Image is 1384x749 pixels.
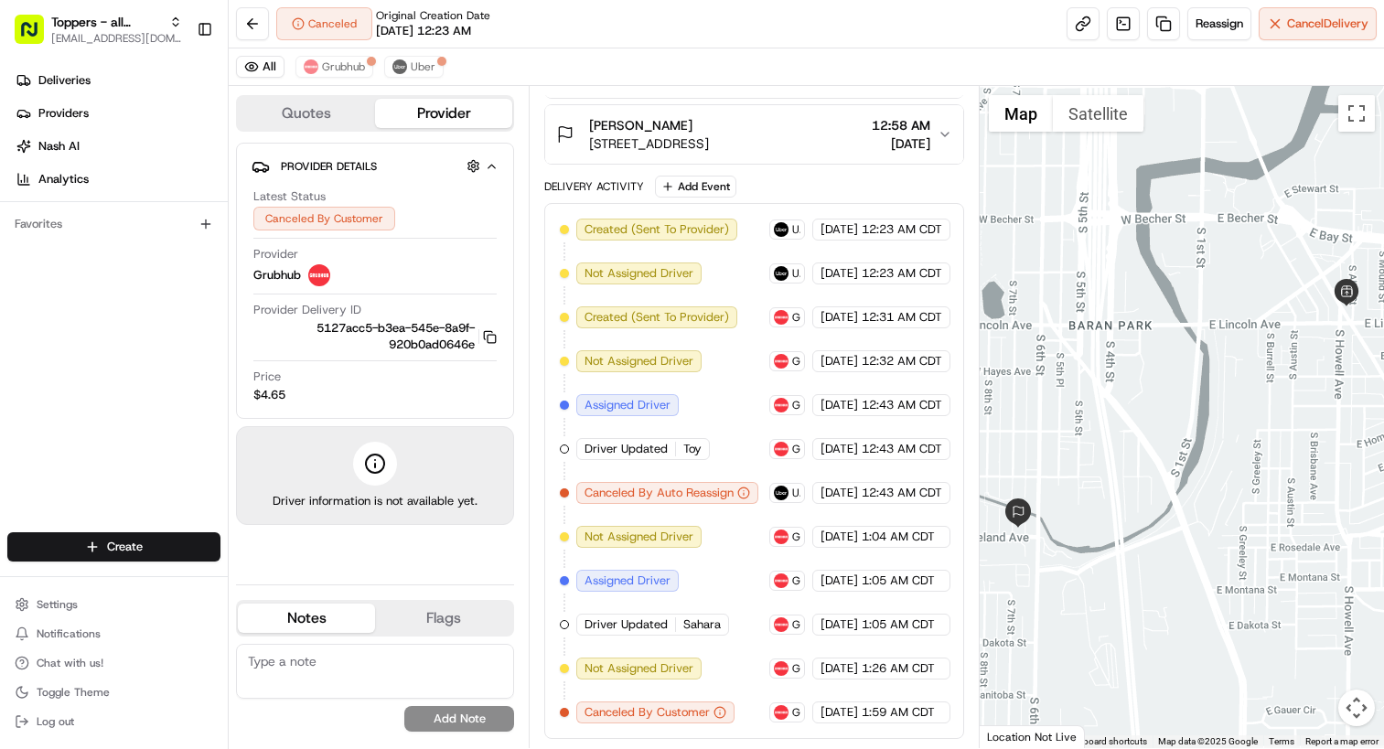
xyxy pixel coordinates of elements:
a: Deliveries [7,66,228,95]
button: Map camera controls [1338,690,1375,726]
span: Created (Sent To Provider) [585,309,729,326]
span: 1:26 AM CDT [862,660,935,677]
img: Angelique Valdez [18,316,48,345]
button: Start new chat [311,180,333,202]
img: 5e692f75ce7d37001a5d71f1 [774,617,789,632]
a: 💻API Documentation [147,401,301,434]
span: Sahara [683,616,721,633]
span: Canceled By Auto Reassign [585,485,734,501]
img: Aaron Edelman [18,266,48,295]
button: Toggle fullscreen view [1338,95,1375,132]
span: Notifications [37,626,101,641]
span: [DATE] [821,441,858,457]
button: Provider [375,99,512,128]
div: Location Not Live [980,725,1085,748]
span: 1:05 AM CDT [862,616,935,633]
span: Grubhub [792,530,800,544]
button: Provider Details [252,151,499,181]
span: [DATE] [821,309,858,326]
span: Uber [792,222,800,237]
div: We're available if you need us! [82,193,252,208]
span: Not Assigned Driver [585,265,693,282]
button: Notifications [7,621,220,647]
span: [EMAIL_ADDRESS][DOMAIN_NAME] [51,31,182,46]
span: [DATE] [821,616,858,633]
div: Past conversations [18,238,123,252]
img: 5e692f75ce7d37001a5d71f1 [308,264,330,286]
a: 📗Knowledge Base [11,401,147,434]
span: • [152,284,158,298]
span: Reassign [1196,16,1243,32]
span: [PERSON_NAME] [57,333,148,348]
span: Driver Updated [585,616,668,633]
button: Quotes [238,99,375,128]
button: See all [284,234,333,256]
span: Uber [792,266,800,281]
span: 1:59 AM CDT [862,704,935,721]
span: [DATE] [821,221,858,238]
span: Grubhub [792,705,800,720]
span: Grubhub [792,573,800,588]
img: 5e692f75ce7d37001a5d71f1 [774,310,789,325]
span: Pylon [182,454,221,467]
img: uber-new-logo.jpeg [774,222,789,237]
a: Open this area in Google Maps (opens a new window) [984,724,1045,748]
img: uber-new-logo.jpeg [774,486,789,500]
span: 1:04 AM CDT [862,529,935,545]
span: Driver information is not available yet. [273,493,477,509]
span: [DATE] 12:23 AM [376,23,471,39]
span: [DATE] [821,485,858,501]
span: Not Assigned Driver [585,353,693,369]
button: Uber [384,56,444,78]
span: Provider Delivery ID [253,302,361,318]
button: Toppers - all locations[EMAIL_ADDRESS][DOMAIN_NAME] [7,7,189,51]
span: 12:32 AM CDT [862,353,942,369]
span: Provider [253,246,298,262]
span: Driver Updated [585,441,668,457]
span: Cancel Delivery [1287,16,1368,32]
span: Toggle Theme [37,685,110,700]
span: 1:05 AM CDT [862,572,935,589]
span: Grubhub [322,59,365,74]
span: Provider Details [281,159,377,174]
span: Create [107,539,143,555]
span: 12:31 AM CDT [862,309,942,326]
span: Uber [792,486,800,500]
span: Latest Status [253,188,326,205]
button: Settings [7,592,220,617]
a: Nash AI [7,132,228,161]
a: Powered byPylon [129,453,221,467]
span: Knowledge Base [37,409,140,427]
div: Start new chat [82,175,300,193]
img: 5e692f75ce7d37001a5d71f1 [774,530,789,544]
span: 12:43 AM CDT [862,397,942,413]
span: [DATE] [821,397,858,413]
button: Log out [7,709,220,734]
div: Canceled [276,7,372,40]
img: 8571987876998_91fb9ceb93ad5c398215_72.jpg [38,175,71,208]
button: Toppers - all locations [51,13,162,31]
span: Toy [683,441,702,457]
img: 5e692f75ce7d37001a5d71f1 [774,398,789,412]
span: Analytics [38,171,89,187]
button: Show street map [989,95,1053,132]
p: Welcome 👋 [18,73,333,102]
span: Grubhub [792,617,800,632]
span: Providers [38,105,89,122]
span: 12:43 AM CDT [862,441,942,457]
button: Show satellite imagery [1053,95,1143,132]
div: Favorites [7,209,220,239]
img: Nash [18,18,55,55]
button: Add Event [655,176,736,198]
span: • [152,333,158,348]
span: Grubhub [792,661,800,676]
span: [DATE] [821,529,858,545]
span: 12:23 AM CDT [862,221,942,238]
span: API Documentation [173,409,294,427]
span: $4.65 [253,387,285,403]
span: Grubhub [253,267,301,284]
div: Delivery Activity [544,179,644,194]
a: Providers [7,99,228,128]
span: [PERSON_NAME] [57,284,148,298]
